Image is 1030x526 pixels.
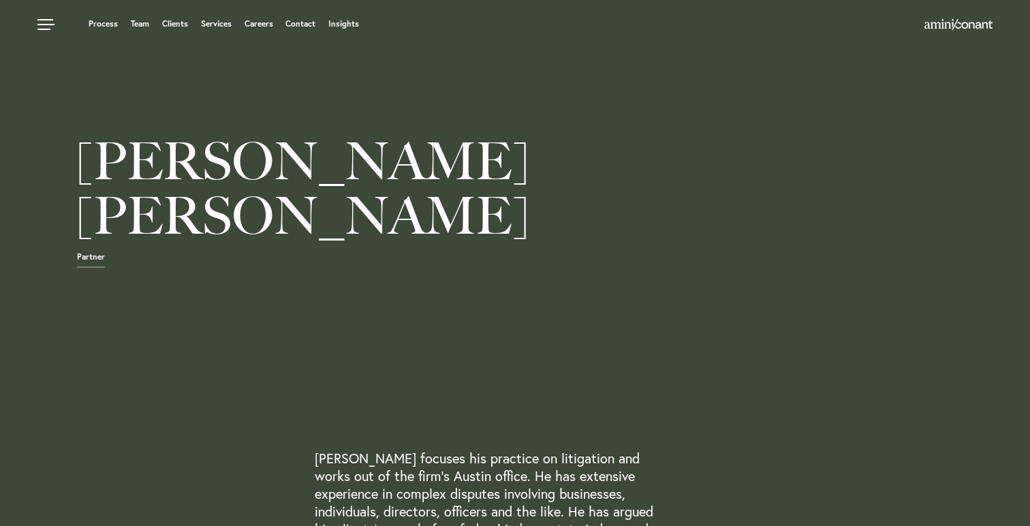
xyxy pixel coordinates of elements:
[285,20,315,28] a: Contact
[924,19,993,30] img: Amini & Conant
[89,20,118,28] a: Process
[162,20,188,28] a: Clients
[245,20,273,28] a: Careers
[77,253,105,268] span: Partner
[201,20,232,28] a: Services
[131,20,149,28] a: Team
[328,20,359,28] a: Insights
[924,20,993,31] a: Home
